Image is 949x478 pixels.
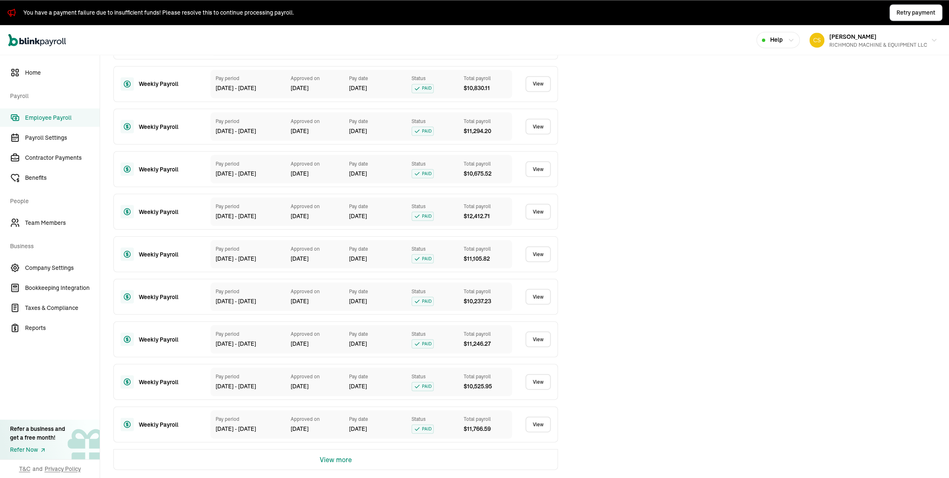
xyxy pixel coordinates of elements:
[412,245,455,252] div: Status
[464,117,507,125] div: Total payroll
[349,160,403,167] div: Pay date
[291,372,341,380] div: Approved on
[25,219,100,227] span: Team Members
[349,245,403,252] div: Pay date
[45,465,81,473] span: Privacy Policy
[829,33,876,40] span: [PERSON_NAME]
[216,117,282,125] div: Pay period
[291,339,341,348] div: [DATE]
[291,202,341,210] div: Approved on
[216,297,282,305] div: [DATE] - [DATE]
[349,202,403,210] div: Pay date
[525,289,551,304] a: View
[349,169,403,178] div: [DATE]
[216,372,282,380] div: Pay period
[25,174,100,182] span: Benefits
[525,161,551,177] a: View
[810,388,949,478] iframe: Chat Widget
[412,415,455,423] div: Status
[464,160,507,167] div: Total payroll
[525,331,551,347] a: View
[525,118,551,134] a: View
[216,84,282,93] div: [DATE] - [DATE]
[349,84,403,93] div: [DATE]
[412,117,455,125] div: Status
[291,330,341,337] div: Approved on
[139,250,197,259] div: Weekly Payroll
[216,424,282,433] div: [DATE] - [DATE]
[291,424,341,433] div: [DATE]
[139,377,197,386] div: Weekly Payroll
[291,117,341,125] div: Approved on
[412,84,434,93] span: PAID
[10,425,65,442] div: Refer a business and get a free month!
[139,292,197,301] div: Weekly Payroll
[291,160,341,167] div: Approved on
[291,169,341,178] div: [DATE]
[464,382,492,390] span: $ 10,525.95
[349,415,403,423] div: Pay date
[8,28,66,52] nav: Global
[139,165,197,174] div: Weekly Payroll
[829,41,927,49] div: RICHMOND MACHINE & EQUIPMENT LLC
[25,113,100,122] span: Employee Payroll
[349,254,403,263] div: [DATE]
[412,339,434,348] span: PAID
[19,465,30,473] span: T&C
[10,189,95,212] span: People
[412,424,434,433] span: PAID
[139,122,197,131] div: Weekly Payroll
[10,234,95,257] span: Business
[464,84,490,93] span: $ 10,830.11
[349,372,403,380] div: Pay date
[464,211,490,220] span: $ 12,412.71
[25,264,100,272] span: Company Settings
[216,202,282,210] div: Pay period
[291,245,341,252] div: Approved on
[291,287,341,295] div: Approved on
[25,68,100,77] span: Home
[525,76,551,92] a: View
[464,245,507,252] div: Total payroll
[412,297,434,306] span: PAID
[216,126,282,135] div: [DATE] - [DATE]
[25,304,100,312] span: Taxes & Compliance
[464,254,490,263] span: $ 11,105.82
[23,8,294,17] div: You have a payment failure due to insufficient funds! Please resolve this to continue processing ...
[349,297,403,305] div: [DATE]
[139,80,197,88] div: Weekly Payroll
[139,335,197,344] div: Weekly Payroll
[349,330,403,337] div: Pay date
[10,445,65,454] a: Refer Now
[349,211,403,220] div: [DATE]
[349,382,403,390] div: [DATE]
[216,287,282,295] div: Pay period
[10,83,95,107] span: Payroll
[464,169,492,178] span: $ 10,675.52
[806,30,941,50] button: [PERSON_NAME]RICHMOND MACHINE & EQUIPMENT LLC
[525,204,551,219] a: View
[464,330,507,337] div: Total payroll
[216,415,282,423] div: Pay period
[412,287,455,295] div: Status
[464,372,507,380] div: Total payroll
[464,75,507,82] div: Total payroll
[412,211,434,221] span: PAID
[412,330,455,337] div: Status
[525,416,551,432] a: View
[291,211,341,220] div: [DATE]
[25,133,100,142] span: Payroll Settings
[216,211,282,220] div: [DATE] - [DATE]
[139,420,197,429] div: Weekly Payroll
[25,284,100,292] span: Bookkeeping Integration
[756,32,800,48] button: Help
[349,117,403,125] div: Pay date
[412,202,455,210] div: Status
[216,160,282,167] div: Pay period
[464,415,507,423] div: Total payroll
[412,75,455,82] div: Status
[349,126,403,135] div: [DATE]
[216,382,282,390] div: [DATE] - [DATE]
